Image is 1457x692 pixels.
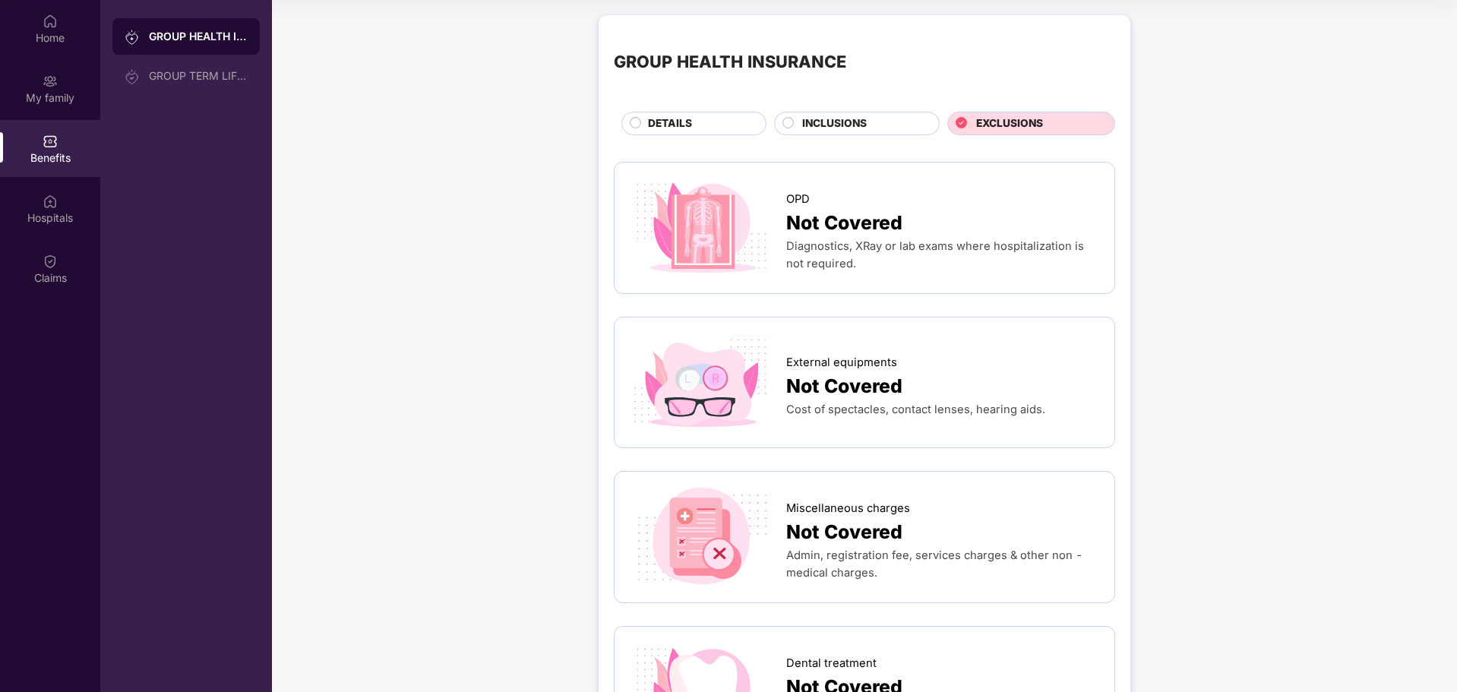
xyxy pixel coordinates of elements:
[125,69,140,84] img: svg+xml;base64,PHN2ZyB3aWR0aD0iMjAiIGhlaWdodD0iMjAiIHZpZXdCb3g9IjAgMCAyMCAyMCIgZmlsbD0ibm9uZSIgeG...
[786,371,902,401] span: Not Covered
[43,194,58,209] img: svg+xml;base64,PHN2ZyBpZD0iSG9zcGl0YWxzIiB4bWxucz0iaHR0cDovL3d3dy53My5vcmcvMjAwMC9zdmciIHdpZHRoPS...
[149,29,248,44] div: GROUP HEALTH INSURANCE
[802,115,867,132] span: INCLUSIONS
[648,115,692,132] span: DETAILS
[786,548,1083,580] span: Admin, registration fee, services charges & other non - medical charges.
[786,655,877,672] span: Dental treatment
[125,30,140,45] img: svg+xml;base64,PHN2ZyB3aWR0aD0iMjAiIGhlaWdodD0iMjAiIHZpZXdCb3g9IjAgMCAyMCAyMCIgZmlsbD0ibm9uZSIgeG...
[786,517,902,547] span: Not Covered
[786,403,1045,416] span: Cost of spectacles, contact lenses, hearing aids.
[630,178,773,278] img: icon
[786,239,1084,270] span: Diagnostics, XRay or lab exams where hospitalization is not required.
[43,134,58,149] img: svg+xml;base64,PHN2ZyBpZD0iQmVuZWZpdHMiIHhtbG5zPSJodHRwOi8vd3d3LnczLm9yZy8yMDAwL3N2ZyIgd2lkdGg9Ij...
[786,500,910,517] span: Miscellaneous charges
[43,254,58,269] img: svg+xml;base64,PHN2ZyBpZD0iQ2xhaW0iIHhtbG5zPSJodHRwOi8vd3d3LnczLm9yZy8yMDAwL3N2ZyIgd2lkdGg9IjIwIi...
[786,191,810,208] span: OPD
[976,115,1043,132] span: EXCLUSIONS
[630,487,773,587] img: icon
[630,333,773,433] img: icon
[786,354,897,371] span: External equipments
[43,74,58,89] img: svg+xml;base64,PHN2ZyB3aWR0aD0iMjAiIGhlaWdodD0iMjAiIHZpZXdCb3g9IjAgMCAyMCAyMCIgZmlsbD0ibm9uZSIgeG...
[614,49,846,74] div: GROUP HEALTH INSURANCE
[786,208,902,238] span: Not Covered
[149,70,248,82] div: GROUP TERM LIFE INSURANCE
[43,14,58,29] img: svg+xml;base64,PHN2ZyBpZD0iSG9tZSIgeG1sbnM9Imh0dHA6Ly93d3cudzMub3JnLzIwMDAvc3ZnIiB3aWR0aD0iMjAiIG...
